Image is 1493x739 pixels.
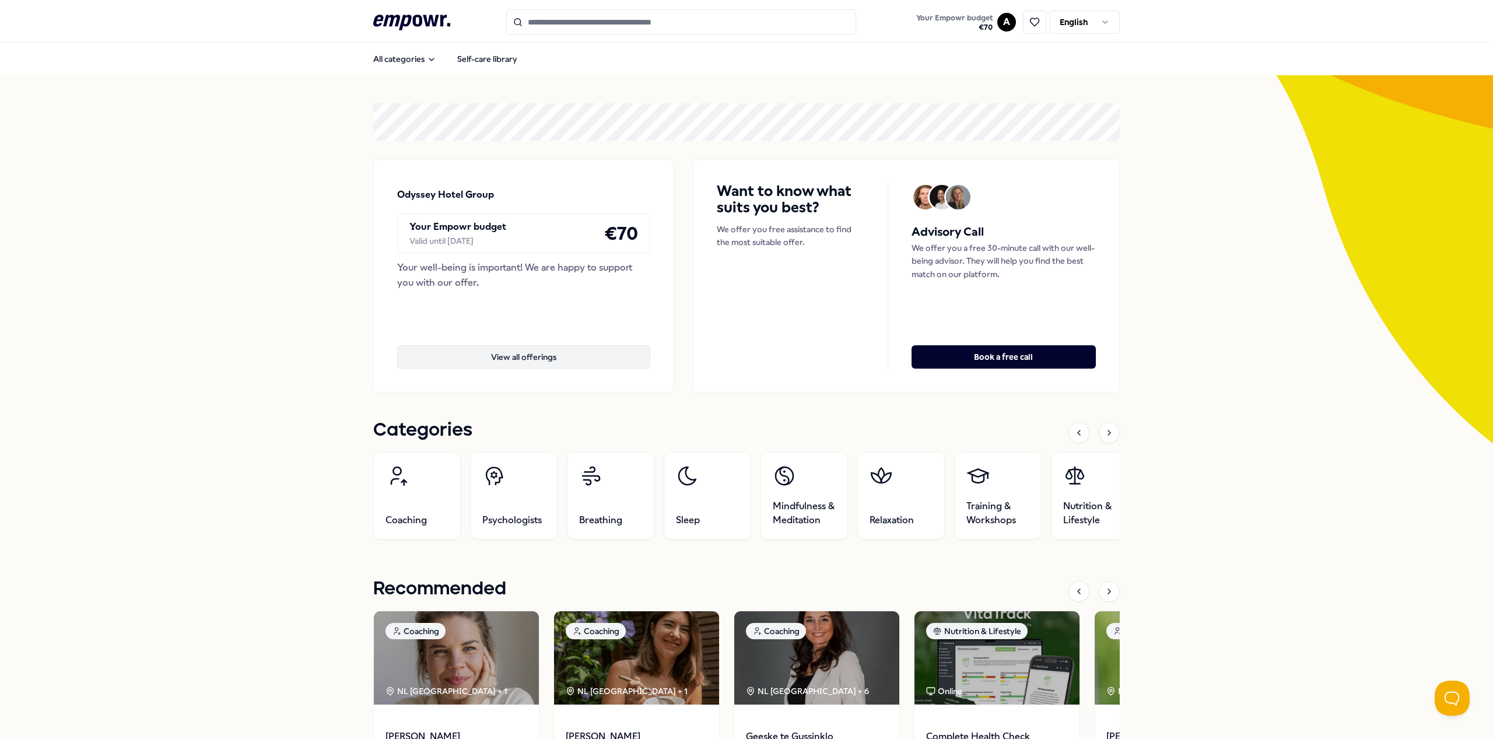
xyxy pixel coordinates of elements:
[373,575,506,604] h1: Recommended
[364,47,527,71] nav: Main
[385,685,507,698] div: NL [GEOGRAPHIC_DATA] + 1
[912,345,1096,369] button: Book a free call
[746,685,869,698] div: NL [GEOGRAPHIC_DATA] + 6
[912,10,997,34] a: Your Empowr budget€70
[912,223,1096,241] h5: Advisory Call
[916,23,993,32] span: € 70
[760,452,848,540] a: Mindfulness & Meditation
[717,223,864,249] p: We offer you free assistance to find the most suitable offer.
[954,452,1042,540] a: Training & Workshops
[914,611,1080,705] img: package image
[579,513,622,527] span: Breathing
[374,611,539,705] img: package image
[1095,611,1260,705] img: package image
[566,623,626,639] div: Coaching
[870,513,914,527] span: Relaxation
[676,513,700,527] span: Sleep
[857,452,945,540] a: Relaxation
[946,185,970,209] img: Avatar
[409,234,506,247] div: Valid until [DATE]
[916,13,993,23] span: Your Empowr budget
[482,513,542,527] span: Psychologists
[926,623,1028,639] div: Nutrition & Lifestyle
[1063,499,1126,527] span: Nutrition & Lifestyle
[1106,685,1229,698] div: NL [GEOGRAPHIC_DATA] + 2
[567,452,654,540] a: Breathing
[604,219,638,248] h4: € 70
[717,183,864,216] h4: Want to know what suits you best?
[364,47,446,71] button: All categories
[397,187,494,202] p: Odyssey Hotel Group
[914,11,995,34] button: Your Empowr budget€70
[554,611,719,705] img: package image
[1106,623,1166,639] div: Coaching
[448,47,527,71] a: Self-care library
[664,452,751,540] a: Sleep
[913,185,938,209] img: Avatar
[997,13,1016,31] button: A
[470,452,558,540] a: Psychologists
[734,611,899,705] img: package image
[373,452,461,540] a: Coaching
[926,685,962,698] div: Online
[1435,681,1470,716] iframe: Help Scout Beacon - Open
[506,9,856,35] input: Search for products, categories or subcategories
[397,327,650,369] a: View all offerings
[773,499,836,527] span: Mindfulness & Meditation
[746,623,806,639] div: Coaching
[930,185,954,209] img: Avatar
[1051,452,1138,540] a: Nutrition & Lifestyle
[397,345,650,369] button: View all offerings
[385,513,427,527] span: Coaching
[912,241,1096,281] p: We offer you a free 30-minute call with our well-being advisor. They will help you find the best ...
[385,623,446,639] div: Coaching
[373,416,472,445] h1: Categories
[966,499,1029,527] span: Training & Workshops
[409,219,506,234] p: Your Empowr budget
[397,260,650,290] div: Your well-being is important! We are happy to support you with our offer.
[566,685,688,698] div: NL [GEOGRAPHIC_DATA] + 1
